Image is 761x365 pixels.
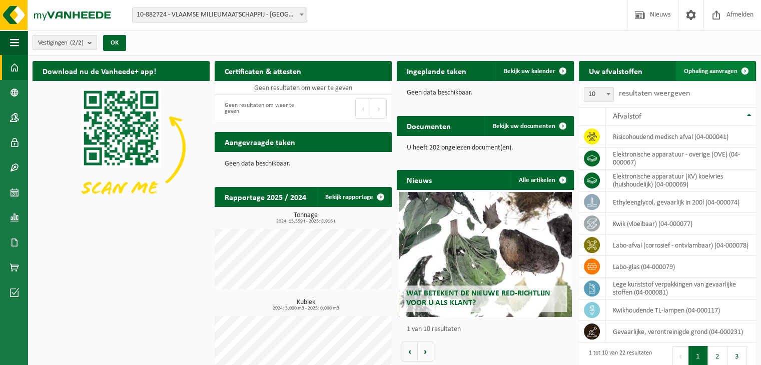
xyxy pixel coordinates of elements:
span: Afvalstof [613,112,641,120]
span: Vestigingen [38,35,84,50]
h2: Aangevraagde taken [215,132,305,151]
td: labo-afval (corrosief - ontvlambaar) (04-000078) [605,234,756,256]
td: kwikhoudende TL-lampen (04-000117) [605,299,756,321]
span: 10 [584,87,614,102]
a: Bekijk rapportage [317,187,391,207]
td: labo-glas (04-000079) [605,256,756,277]
p: Geen data beschikbaar. [407,89,564,96]
img: Download de VHEPlus App [33,81,210,214]
td: risicohoudend medisch afval (04-000041) [605,126,756,147]
p: U heeft 202 ongelezen document(en). [407,144,564,151]
a: Alle artikelen [511,170,573,190]
h2: Certificaten & attesten [215,61,311,80]
span: 2024: 13,559 t - 2025: 8,916 t [220,219,392,224]
td: gevaarlijke, verontreinigde grond (04-000231) [605,321,756,342]
span: 10-882724 - VLAAMSE MILIEUMAATSCHAPPIJ - AALST [133,8,307,22]
h3: Tonnage [220,212,392,224]
button: OK [103,35,126,51]
h3: Kubiek [220,299,392,311]
td: Geen resultaten om weer te geven [215,81,392,95]
h2: Ingeplande taken [397,61,476,80]
button: Vorige [402,341,418,361]
h2: Nieuws [397,170,442,189]
td: kwik (vloeibaar) (04-000077) [605,213,756,234]
span: 10-882724 - VLAAMSE MILIEUMAATSCHAPPIJ - AALST [132,7,307,22]
a: Bekijk uw documenten [485,116,573,136]
button: Volgende [418,341,433,361]
a: Bekijk uw kalender [496,61,573,81]
p: 1 van 10 resultaten [407,326,569,333]
label: resultaten weergeven [619,89,690,97]
button: Next [371,98,387,118]
td: elektronische apparatuur (KV) koelvries (huishoudelijk) (04-000069) [605,169,756,191]
div: Geen resultaten om weer te geven [220,97,298,119]
span: Bekijk uw documenten [493,123,555,129]
h2: Rapportage 2025 / 2024 [215,187,316,206]
span: 2024: 3,000 m3 - 2025: 0,000 m3 [220,306,392,311]
td: elektronische apparatuur - overige (OVE) (04-000067) [605,147,756,169]
td: lege kunststof verpakkingen van gevaarlijke stoffen (04-000081) [605,277,756,299]
span: 10 [584,87,613,101]
h2: Documenten [397,116,461,135]
span: Bekijk uw kalender [504,68,555,74]
td: ethyleenglycol, gevaarlijk in 200l (04-000074) [605,191,756,213]
h2: Download nu de Vanheede+ app! [33,61,166,80]
span: Ophaling aanvragen [684,68,737,74]
p: Geen data beschikbaar. [225,160,382,167]
a: Ophaling aanvragen [676,61,755,81]
a: Wat betekent de nieuwe RED-richtlijn voor u als klant? [399,192,572,317]
h2: Uw afvalstoffen [579,61,652,80]
count: (2/2) [70,39,84,46]
span: Wat betekent de nieuwe RED-richtlijn voor u als klant? [406,289,550,307]
button: Vestigingen(2/2) [33,35,97,50]
button: Previous [355,98,371,118]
